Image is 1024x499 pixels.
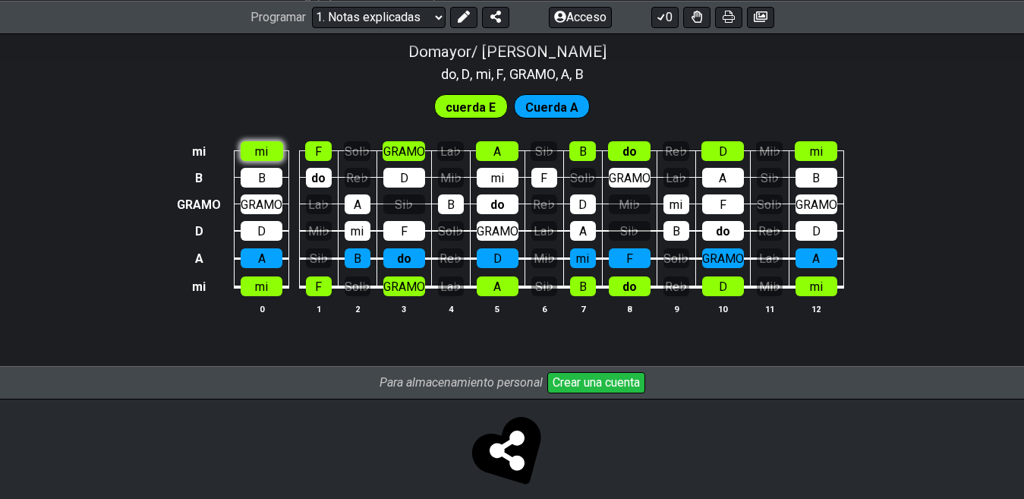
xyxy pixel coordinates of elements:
[670,197,682,212] font: mi
[719,144,727,159] font: D
[440,171,462,185] font: Mi♭
[509,66,556,82] font: GRAMO
[493,251,502,266] font: D
[622,280,637,294] font: do
[395,197,413,212] font: Si♭
[534,224,554,238] font: La♭
[609,171,651,185] font: GRAMO
[177,197,221,212] font: GRAMO
[496,66,503,82] font: F
[345,144,370,159] font: Sol♭
[579,224,587,238] font: A
[575,66,584,82] font: B
[482,6,509,27] button: Compartir ajuste preestablecido
[579,144,587,159] font: B
[761,171,779,185] font: Si♭
[490,197,505,212] font: do
[400,171,408,185] font: D
[666,10,673,24] font: 0
[810,144,823,159] font: mi
[310,251,328,266] font: Si♭
[195,225,203,239] font: D
[450,6,477,27] button: Editar ajuste preestablecido
[719,280,727,294] font: D
[561,66,569,82] font: A
[579,280,587,294] font: B
[428,43,471,61] font: mayor
[434,60,591,84] section: Clases de tono de escala
[716,224,730,238] font: do
[491,171,504,185] font: mi
[720,197,726,212] font: F
[257,224,266,238] font: D
[578,197,587,212] font: D
[702,251,744,266] font: GRAMO
[569,66,572,82] font: ,
[250,10,306,24] font: Programar
[627,305,632,314] font: 8
[759,280,780,294] font: Mi♭
[626,251,633,266] font: F
[192,280,206,295] font: mi
[255,280,268,294] font: mi
[533,197,555,212] font: Re♭
[535,280,553,294] font: Si♭
[719,171,726,185] font: A
[354,197,361,212] font: A
[581,305,585,314] font: 7
[401,224,408,238] font: F
[665,144,687,159] font: Re♭
[765,305,774,314] font: 11
[796,197,837,212] font: GRAMO
[759,251,780,266] font: La♭
[493,144,501,159] font: A
[525,96,578,118] span: Primero habilite el modo de edición completa para editar
[535,144,553,159] font: Si♭
[260,305,264,314] font: 0
[449,305,453,314] font: 4
[619,197,640,212] font: Mi♭
[440,280,461,294] font: La♭
[397,251,411,266] font: do
[192,145,206,159] font: mi
[255,144,268,159] font: mi
[622,144,637,159] font: do
[241,197,282,212] font: GRAMO
[718,305,727,314] font: 10
[355,305,360,314] font: 2
[311,171,326,185] font: do
[456,66,458,82] font: ,
[383,280,425,294] font: GRAMO
[195,252,203,267] font: A
[380,375,543,390] font: Para almacenamiento personal
[408,43,428,61] font: Do
[476,419,549,492] span: Click to store and share!
[810,280,823,294] font: mi
[525,99,578,114] font: Cuerda A
[402,305,406,314] font: 3
[446,99,496,114] font: cuerda E
[673,224,680,238] font: B
[491,66,493,82] font: ,
[495,305,499,314] font: 5
[811,305,821,314] font: 12
[446,96,496,118] span: Primero habilite el modo de edición completa para editar
[476,66,491,82] font: mi
[438,224,463,238] font: Sol♭
[576,251,589,266] font: mi
[477,224,518,238] font: GRAMO
[258,251,266,266] font: A
[758,224,780,238] font: Re♭
[312,6,446,27] select: Programar
[812,251,820,266] font: A
[471,43,607,61] font: / [PERSON_NAME]
[462,66,470,82] font: D
[620,224,638,238] font: Si♭
[534,251,555,266] font: Mi♭
[547,372,645,393] button: Crear una cuenta
[570,171,595,185] font: Sol♭
[503,66,506,82] font: ,
[663,251,688,266] font: Sol♭
[354,251,361,266] font: B
[812,224,821,238] font: D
